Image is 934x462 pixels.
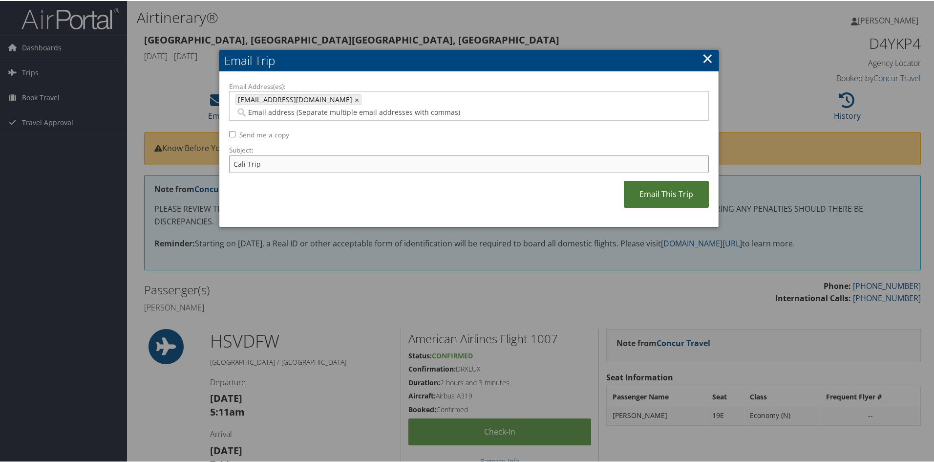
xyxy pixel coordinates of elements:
span: [EMAIL_ADDRESS][DOMAIN_NAME] [236,94,352,104]
label: Email Address(es): [229,81,709,90]
a: × [702,47,713,67]
input: Add a short subject for the email [229,154,709,172]
a: × [355,94,361,104]
input: Email address (Separate multiple email addresses with commas) [235,107,626,116]
a: Email This Trip [624,180,709,207]
label: Subject: [229,144,709,154]
label: Send me a copy [239,129,289,139]
h2: Email Trip [219,49,719,70]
